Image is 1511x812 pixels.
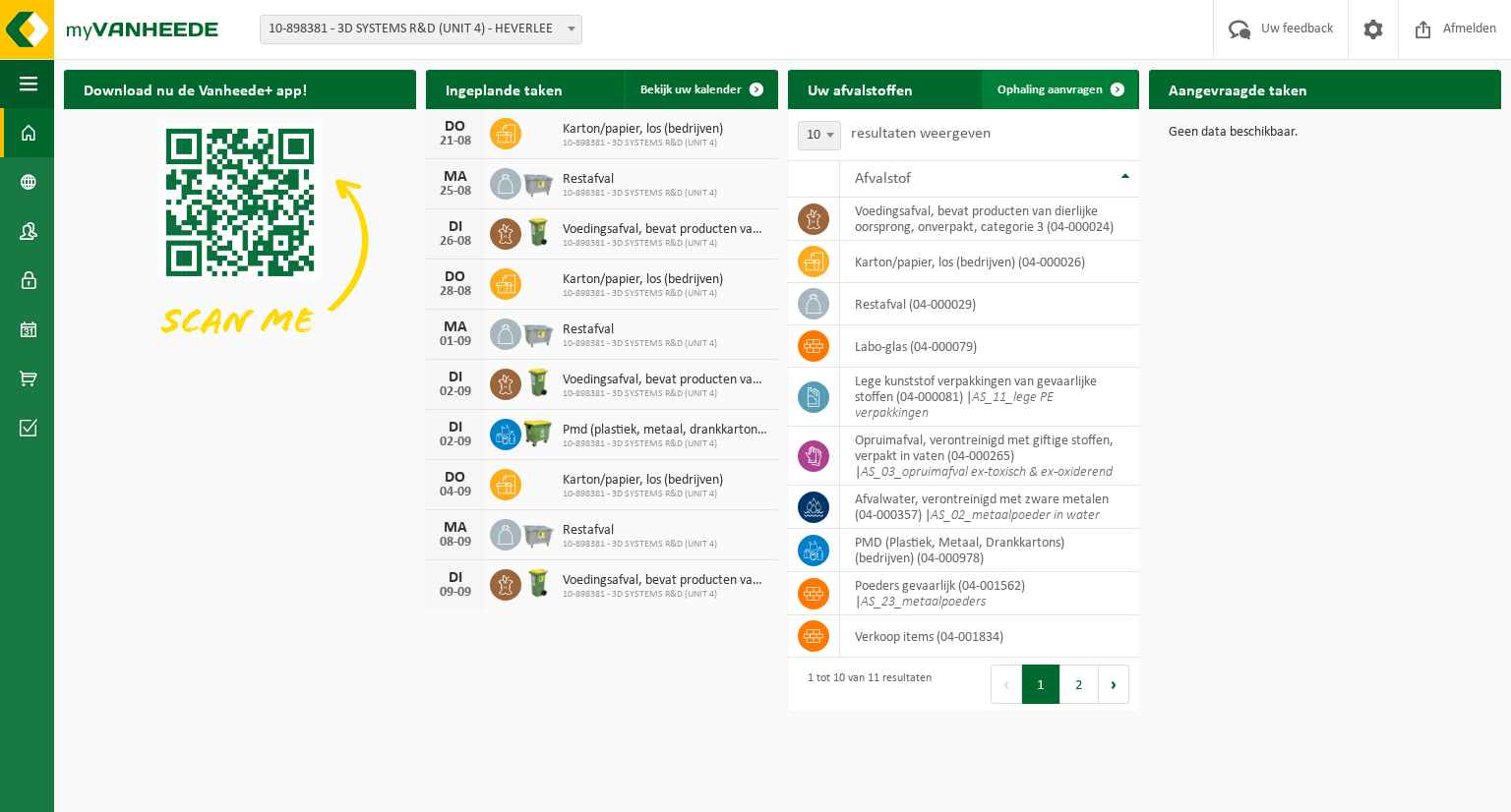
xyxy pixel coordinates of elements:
[436,385,475,399] div: 02-09
[436,435,475,449] div: 02-09
[625,70,776,109] a: Bekijk uw kalender
[840,572,1140,615] td: Poeders gevaarlijk (04-001562) |
[521,566,555,600] img: WB-0140-HPE-GN-50
[563,322,717,338] span: Restafval
[563,172,717,188] span: Restafval
[840,283,1140,325] td: restafval (04-000029)
[855,171,911,187] span: Afvalstof
[840,325,1140,368] td: labo-glas (04-000079)
[563,222,768,238] span: Voedingsafval, bevat producten van dierlijke oorsprong, onverpakt, categorie 3
[436,470,475,486] div: DO
[563,138,723,149] span: 10-898381 - 3D SYSTEMS R&D (UNIT 4)
[563,423,768,438] span: Pmd (plastiek, metaal, drankkartons) (bedrijven)
[798,121,841,150] span: 10
[840,368,1140,427] td: lege kunststof verpakkingen van gevaarlijke stoffen (04-000081) |
[64,70,327,108] h2: Download nu de Vanheede+ app!
[799,122,840,149] span: 10
[1022,665,1060,704] button: 1
[563,489,723,500] span: 10-898381 - 3D SYSTEMS R&D (UNIT 4)
[64,109,416,373] img: Download de VHEPlus App
[521,215,555,249] img: WB-0140-HPE-GN-50
[426,70,582,108] h2: Ingeplande taken
[997,84,1103,96] span: Ophaling aanvragen
[436,486,475,499] div: 04-09
[563,122,723,138] span: Karton/papier, los (bedrijven)
[1099,665,1129,704] button: Next
[788,70,933,108] h2: Uw afvalstoffen
[840,615,1140,658] td: verkoop items (04-001834)
[436,135,475,148] div: 21-08
[436,269,475,285] div: DO
[563,272,723,288] span: Karton/papier, los (bedrijven)
[640,84,742,96] span: Bekijk uw kalender
[1169,126,1481,140] p: Geen data beschikbaar.
[563,523,717,539] span: Restafval
[840,198,1140,241] td: voedingsafval, bevat producten van dierlijke oorsprong, onverpakt, categorie 3 (04-000024)
[840,486,1140,529] td: afvalwater, verontreinigd met zware metalen (04-000357) |
[436,335,475,349] div: 01-09
[436,119,475,135] div: DO
[840,241,1140,283] td: karton/papier, los (bedrijven) (04-000026)
[563,589,768,601] span: 10-898381 - 3D SYSTEMS R&D (UNIT 4)
[563,238,768,250] span: 10-898381 - 3D SYSTEMS R&D (UNIT 4)
[521,416,555,449] img: WB-1100-HPE-GN-50
[563,338,717,350] span: 10-898381 - 3D SYSTEMS R&D (UNIT 4)
[991,665,1022,704] button: Previous
[861,595,986,609] i: AS_23_metaalpoeders
[436,570,475,586] div: DI
[563,473,723,489] span: Karton/papier, los (bedrijven)
[436,536,475,550] div: 08-09
[521,165,555,199] img: WB-2500-GAL-GY-01
[1149,70,1327,108] h2: Aangevraagde taken
[840,529,1140,572] td: PMD (Plastiek, Metaal, Drankkartons) (bedrijven) (04-000978)
[931,508,1100,523] i: AS_02_metaalpoeder in water
[851,126,991,142] label: resultaten weergeven
[521,366,555,399] img: WB-0140-HPE-GN-50
[521,316,555,349] img: WB-2500-GAL-GY-01
[563,438,768,450] span: 10-898381 - 3D SYSTEMS R&D (UNIT 4)
[436,285,475,299] div: 28-08
[436,319,475,335] div: MA
[521,516,555,550] img: WB-2500-GAL-GY-01
[563,373,768,388] span: Voedingsafval, bevat producten van dierlijke oorsprong, onverpakt, categorie 3
[855,390,1054,421] i: AS_11_lege PE verpakkingen
[261,16,581,43] span: 10-898381 - 3D SYSTEMS R&D (UNIT 4) - HEVERLEE
[436,520,475,536] div: MA
[1060,665,1099,704] button: 2
[436,169,475,185] div: MA
[861,465,1113,480] i: AS_03_opruimafval ex-toxisch & ex-oxiderend
[563,388,768,400] span: 10-898381 - 3D SYSTEMS R&D (UNIT 4)
[982,70,1137,109] a: Ophaling aanvragen
[436,370,475,385] div: DI
[260,15,582,44] span: 10-898381 - 3D SYSTEMS R&D (UNIT 4) - HEVERLEE
[436,235,475,249] div: 26-08
[798,663,932,706] div: 1 tot 10 van 11 resultaten
[436,219,475,235] div: DI
[563,573,768,589] span: Voedingsafval, bevat producten van dierlijke oorsprong, onverpakt, categorie 3
[563,288,723,300] span: 10-898381 - 3D SYSTEMS R&D (UNIT 4)
[436,586,475,600] div: 09-09
[436,185,475,199] div: 25-08
[840,427,1140,486] td: opruimafval, verontreinigd met giftige stoffen, verpakt in vaten (04-000265) |
[563,539,717,551] span: 10-898381 - 3D SYSTEMS R&D (UNIT 4)
[436,420,475,435] div: DI
[563,188,717,200] span: 10-898381 - 3D SYSTEMS R&D (UNIT 4)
